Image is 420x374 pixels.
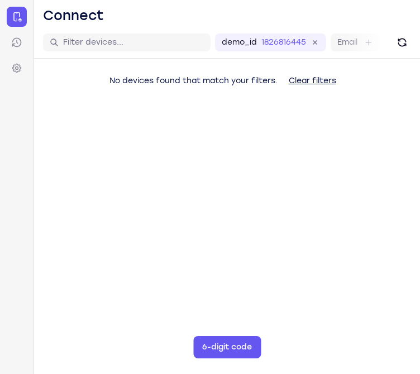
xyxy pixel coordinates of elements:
[7,58,27,78] a: Settings
[280,70,345,92] button: Clear filters
[43,7,104,25] h1: Connect
[193,336,261,358] button: 6-digit code
[7,7,27,27] a: Connect
[393,33,411,51] button: Refresh
[222,37,257,48] label: demo_id
[63,37,204,48] input: Filter devices...
[109,76,278,85] span: No devices found that match your filters.
[337,37,357,48] label: Email
[7,32,27,52] a: Sessions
